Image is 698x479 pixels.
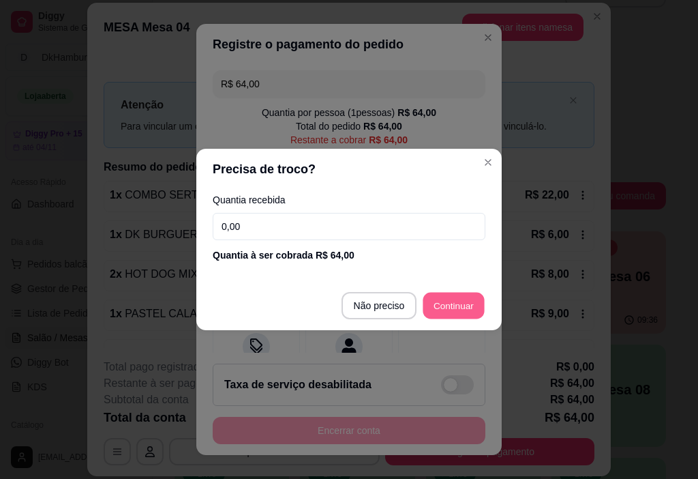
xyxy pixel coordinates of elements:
button: Continuar [423,293,485,319]
div: Quantia à ser cobrada R$ 64,00 [213,248,485,262]
header: Precisa de troco? [196,149,502,190]
button: Close [477,151,499,173]
label: Quantia recebida [213,195,485,205]
button: Não preciso [342,292,417,319]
